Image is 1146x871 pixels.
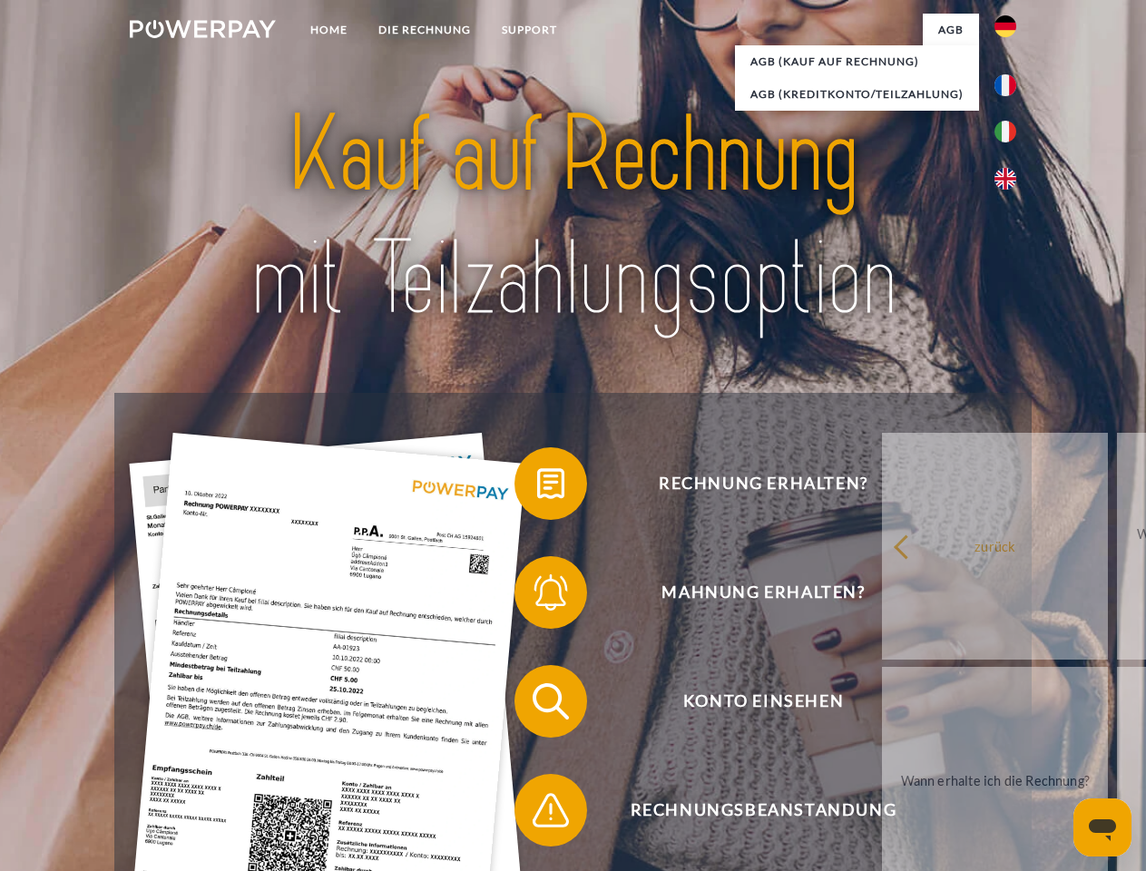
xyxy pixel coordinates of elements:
[1073,798,1131,856] iframe: Schaltfläche zum Öffnen des Messaging-Fensters
[514,556,986,629] button: Mahnung erhalten?
[528,788,573,833] img: qb_warning.svg
[514,447,986,520] button: Rechnung erhalten?
[130,20,276,38] img: logo-powerpay-white.svg
[735,45,979,78] a: AGB (Kauf auf Rechnung)
[514,665,986,738] button: Konto einsehen
[514,774,986,847] button: Rechnungsbeanstandung
[541,556,985,629] span: Mahnung erhalten?
[893,533,1097,558] div: zurück
[923,14,979,46] a: agb
[994,74,1016,96] img: fr
[735,78,979,111] a: AGB (Kreditkonto/Teilzahlung)
[528,570,573,615] img: qb_bell.svg
[994,168,1016,190] img: en
[528,461,573,506] img: qb_bill.svg
[528,679,573,724] img: qb_search.svg
[893,768,1097,792] div: Wann erhalte ich die Rechnung?
[363,14,486,46] a: DIE RECHNUNG
[541,447,985,520] span: Rechnung erhalten?
[486,14,573,46] a: SUPPORT
[541,665,985,738] span: Konto einsehen
[173,87,973,347] img: title-powerpay_de.svg
[295,14,363,46] a: Home
[541,774,985,847] span: Rechnungsbeanstandung
[994,15,1016,37] img: de
[994,121,1016,142] img: it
